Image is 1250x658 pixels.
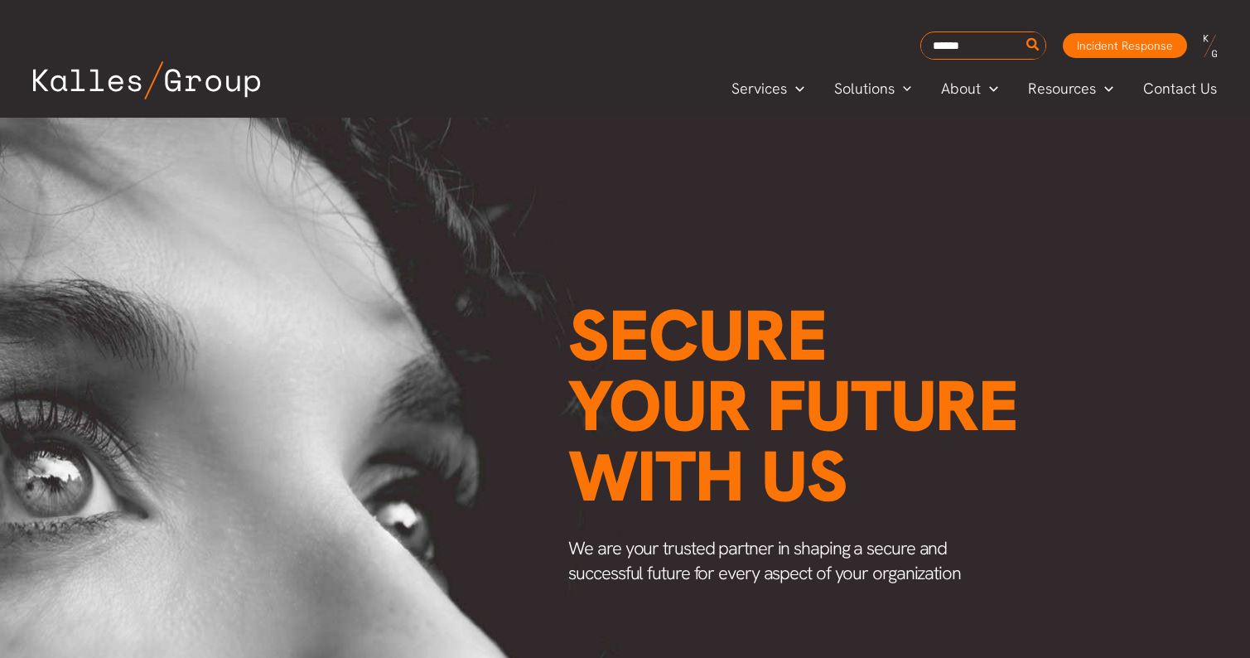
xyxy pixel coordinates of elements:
[717,75,1233,102] nav: Primary Site Navigation
[568,289,1018,522] span: Secure your future with us
[926,76,1013,101] a: AboutMenu Toggle
[941,76,981,101] span: About
[895,76,912,101] span: Menu Toggle
[1128,76,1233,101] a: Contact Us
[1013,76,1128,101] a: ResourcesMenu Toggle
[819,76,927,101] a: SolutionsMenu Toggle
[1096,76,1113,101] span: Menu Toggle
[981,76,998,101] span: Menu Toggle
[717,76,819,101] a: ServicesMenu Toggle
[33,61,260,99] img: Kalles Group
[731,76,787,101] span: Services
[1028,76,1096,101] span: Resources
[1063,33,1187,58] a: Incident Response
[1023,32,1044,59] button: Search
[1143,76,1217,101] span: Contact Us
[787,76,804,101] span: Menu Toggle
[568,536,961,585] span: We are your trusted partner in shaping a secure and successful future for every aspect of your or...
[834,76,895,101] span: Solutions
